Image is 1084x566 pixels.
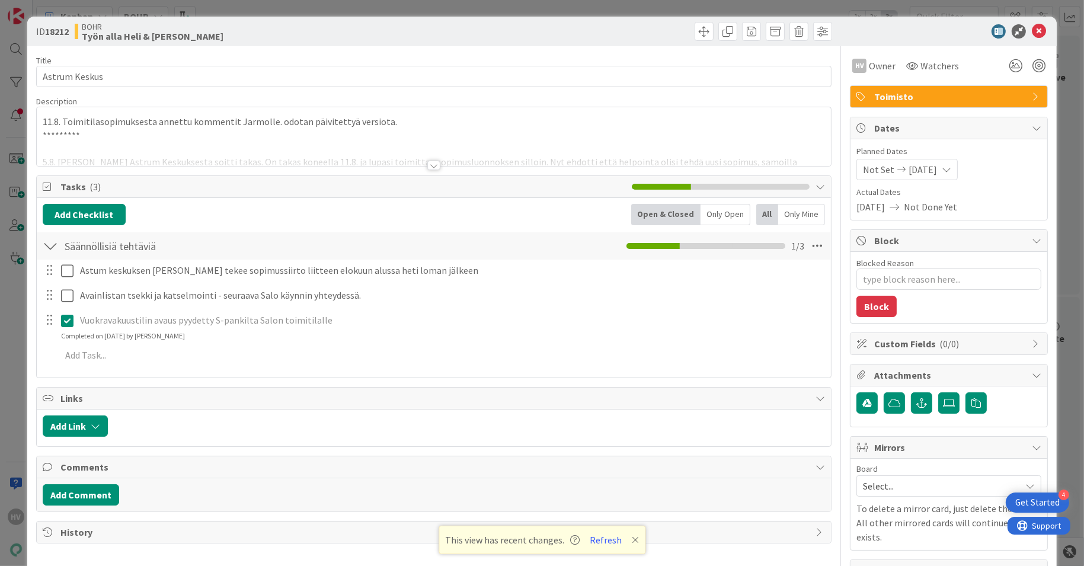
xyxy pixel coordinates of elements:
span: Board [856,465,878,473]
label: Title [36,55,52,66]
span: Watchers [920,59,959,73]
button: Refresh [586,532,626,548]
span: Mirrors [874,440,1026,455]
span: Toimisto [874,89,1026,104]
p: To delete a mirror card, just delete the card. All other mirrored cards will continue to exists. [856,501,1041,544]
p: Astum keskuksen [PERSON_NAME] tekee sopimussiirto liitteen elokuun alussa heti loman jälkeen [80,264,823,277]
b: 18212 [45,25,69,37]
span: Select... [863,478,1015,494]
label: Blocked Reason [856,258,914,268]
input: type card name here... [36,66,832,87]
span: ( 3 ) [89,181,101,193]
span: 1 / 3 [791,239,804,253]
div: All [756,204,778,225]
div: Only Mine [778,204,825,225]
span: BOHR [82,22,223,31]
span: Custom Fields [874,337,1026,351]
span: Support [25,2,54,16]
span: ID [36,24,69,39]
button: Block [856,296,897,317]
span: Actual Dates [856,186,1041,199]
button: Add Link [43,415,108,437]
div: 4 [1059,490,1069,500]
span: This view has recent changes. [445,533,580,547]
span: Attachments [874,368,1026,382]
span: Owner [869,59,896,73]
p: Avainlistan tsekki ja katselmointi - seuraava Salo käynnin yhteydessä. [80,289,823,302]
span: Not Done Yet [904,200,957,214]
p: 11.8. Toimitilasopimuksesta annettu kommentit Jarmolle. odotan päivitettyä versiota. [43,115,826,129]
div: HV [852,59,866,73]
button: Add Checklist [43,204,126,225]
input: Add Checklist... [60,235,327,257]
span: History [60,525,810,539]
div: Open Get Started checklist, remaining modules: 4 [1006,493,1069,513]
span: Dates [874,121,1026,135]
span: [DATE] [856,200,885,214]
span: [DATE] [909,162,937,177]
span: ( 0/0 ) [939,338,959,350]
div: Only Open [701,204,750,225]
span: Block [874,234,1026,248]
span: Tasks [60,180,626,194]
span: Comments [60,460,810,474]
span: Description [36,96,77,107]
span: Links [60,391,810,405]
div: Get Started [1015,497,1060,509]
span: Planned Dates [856,145,1041,158]
div: Completed on [DATE] by [PERSON_NAME] [61,331,185,341]
p: Vuokravakuustilin avaus pyydetty S-pankilta Salon toimitilalle [80,314,823,327]
b: Työn alla Heli & [PERSON_NAME] [82,31,223,41]
span: Not Set [863,162,894,177]
button: Add Comment [43,484,119,506]
div: Open & Closed [631,204,701,225]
